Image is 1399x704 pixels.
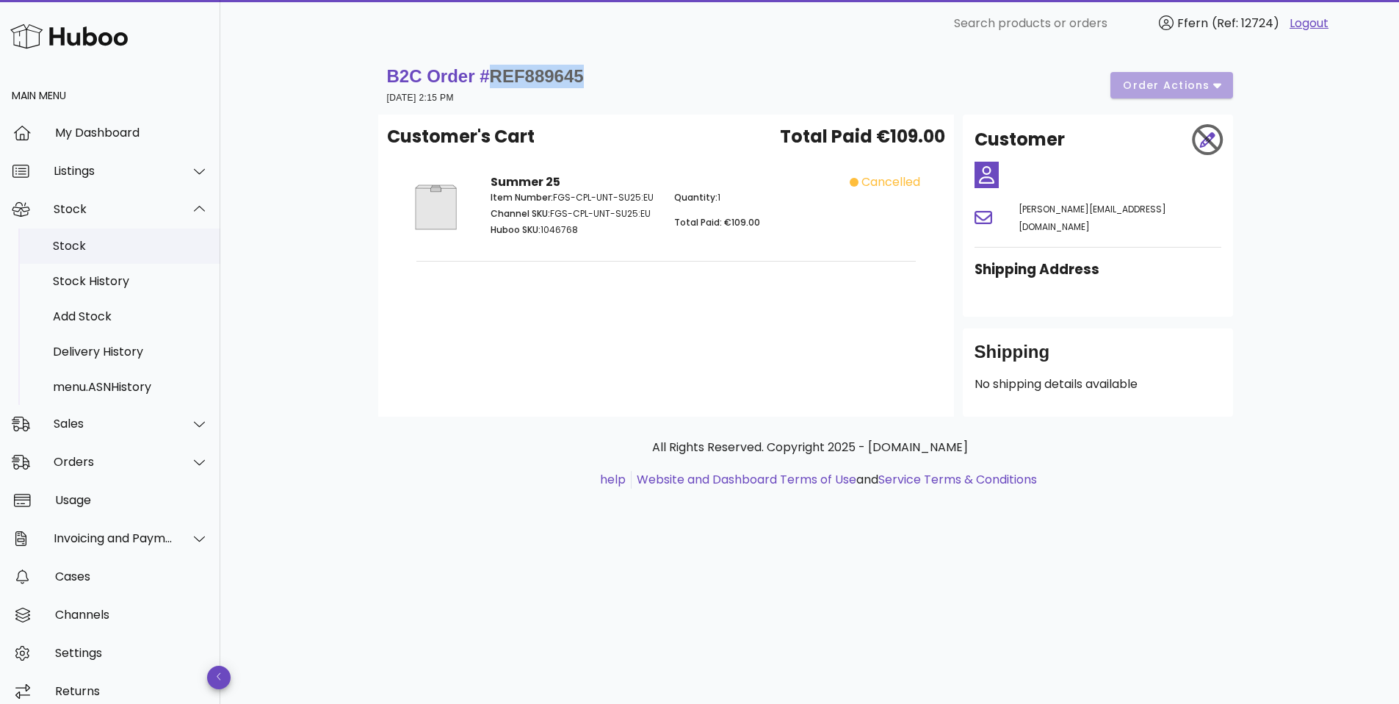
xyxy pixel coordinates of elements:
[491,191,553,204] span: Item Number:
[390,439,1230,456] p: All Rights Reserved. Copyright 2025 - [DOMAIN_NAME]
[490,66,584,86] span: REF889645
[491,173,560,190] strong: Summer 25
[53,309,209,323] div: Add Stock
[53,345,209,359] div: Delivery History
[387,123,535,150] span: Customer's Cart
[54,455,173,469] div: Orders
[674,216,760,229] span: Total Paid: €109.00
[55,126,209,140] div: My Dashboard
[674,191,841,204] p: 1
[861,173,920,191] span: cancelled
[54,531,173,545] div: Invoicing and Payments
[55,493,209,507] div: Usage
[387,93,454,103] small: [DATE] 2:15 PM
[55,608,209,622] div: Channels
[975,340,1221,376] div: Shipping
[975,376,1221,393] p: No shipping details available
[53,380,209,394] div: menu.ASNHistory
[491,207,550,220] span: Channel SKU:
[1177,15,1208,32] span: Ffern
[975,126,1065,153] h2: Customer
[1212,15,1279,32] span: (Ref: 12724)
[491,223,657,237] p: 1046768
[54,202,173,216] div: Stock
[55,646,209,660] div: Settings
[53,274,209,288] div: Stock History
[55,570,209,583] div: Cases
[387,66,584,86] strong: B2C Order #
[780,123,945,150] span: Total Paid €109.00
[55,684,209,698] div: Returns
[674,191,717,204] span: Quantity:
[1290,15,1328,32] a: Logout
[399,173,473,241] img: Product Image
[1019,203,1166,233] span: [PERSON_NAME][EMAIL_ADDRESS][DOMAIN_NAME]
[54,417,173,431] div: Sales
[491,191,657,204] p: FGS-CPL-UNT-SU25:EU
[491,223,541,236] span: Huboo SKU:
[637,471,856,488] a: Website and Dashboard Terms of Use
[600,471,626,488] a: help
[632,471,1037,489] li: and
[975,259,1221,280] h3: Shipping Address
[54,164,173,178] div: Listings
[491,207,657,220] p: FGS-CPL-UNT-SU25:EU
[878,471,1037,488] a: Service Terms & Conditions
[53,239,209,253] div: Stock
[10,21,128,52] img: Huboo Logo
